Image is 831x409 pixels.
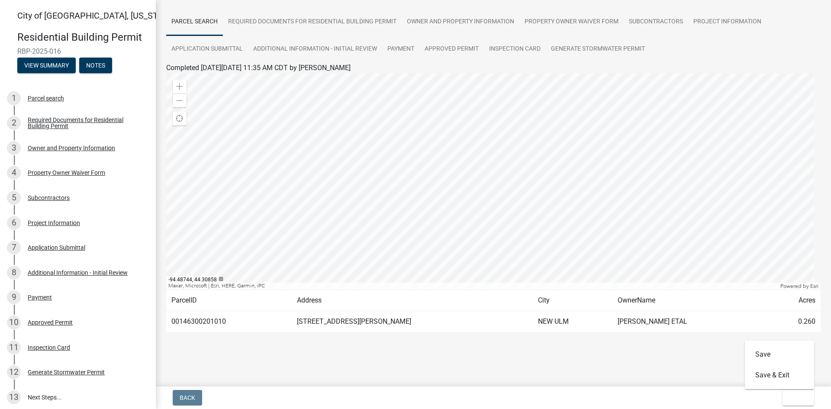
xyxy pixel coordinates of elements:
div: 2 [7,116,21,130]
td: 00146300201010 [166,311,292,332]
div: 3 [7,141,21,155]
div: 13 [7,390,21,404]
div: Exit [745,341,814,389]
td: NEW ULM [533,311,612,332]
wm-modal-confirm: Summary [17,62,76,69]
button: Back [173,390,202,406]
div: Zoom in [173,80,187,93]
div: Property Owner Waiver Form [28,170,105,176]
div: Application Submittal [28,245,85,251]
span: City of [GEOGRAPHIC_DATA], [US_STATE] [17,10,175,21]
div: Project Information [28,220,80,226]
div: Powered by [778,283,821,290]
span: Exit [789,394,802,401]
div: Payment [28,294,52,300]
td: 0.260 [767,311,821,332]
div: 9 [7,290,21,304]
span: RBP-2025-016 [17,47,138,55]
div: Inspection Card [28,345,70,351]
a: Esri [810,283,818,289]
div: 5 [7,191,21,205]
td: ParcelID [166,290,292,311]
div: 4 [7,166,21,180]
td: [PERSON_NAME] ETAL [612,311,767,332]
button: View Summary [17,58,76,73]
div: Generate Stormwater Permit [28,369,105,375]
td: Address [292,290,533,311]
div: 7 [7,241,21,254]
a: Payment [382,35,419,63]
a: Parcel search [166,8,223,36]
div: Owner and Property Information [28,145,115,151]
button: Save [745,344,814,365]
td: City [533,290,612,311]
div: 12 [7,365,21,379]
td: OwnerName [612,290,767,311]
div: Additional Information - Initial Review [28,270,128,276]
td: [STREET_ADDRESS][PERSON_NAME] [292,311,533,332]
a: Subcontractors [624,8,688,36]
td: Acres [767,290,821,311]
a: Application Submittal [166,35,248,63]
a: Approved Permit [419,35,484,63]
div: Required Documents for Residential Building Permit [28,117,142,129]
div: Zoom out [173,93,187,107]
button: Exit [783,390,814,406]
div: Approved Permit [28,319,73,325]
div: 10 [7,316,21,329]
span: Completed [DATE][DATE] 11:35 AM CDT by [PERSON_NAME] [166,64,351,72]
wm-modal-confirm: Notes [79,62,112,69]
div: 11 [7,341,21,354]
div: 8 [7,266,21,280]
a: Additional Information - Initial Review [248,35,382,63]
a: Inspection Card [484,35,546,63]
button: Save & Exit [745,365,814,386]
h4: Residential Building Permit [17,31,149,44]
div: Subcontractors [28,195,70,201]
div: 6 [7,216,21,230]
span: Back [180,394,195,401]
a: Generate Stormwater Permit [546,35,650,63]
div: Parcel search [28,95,64,101]
a: Property Owner Waiver Form [519,8,624,36]
div: 1 [7,91,21,105]
a: Required Documents for Residential Building Permit [223,8,402,36]
div: Maxar, Microsoft | Esri, HERE, Garmin, iPC [166,283,778,290]
button: Notes [79,58,112,73]
a: Owner and Property Information [402,8,519,36]
div: Find my location [173,112,187,126]
a: Project Information [688,8,767,36]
